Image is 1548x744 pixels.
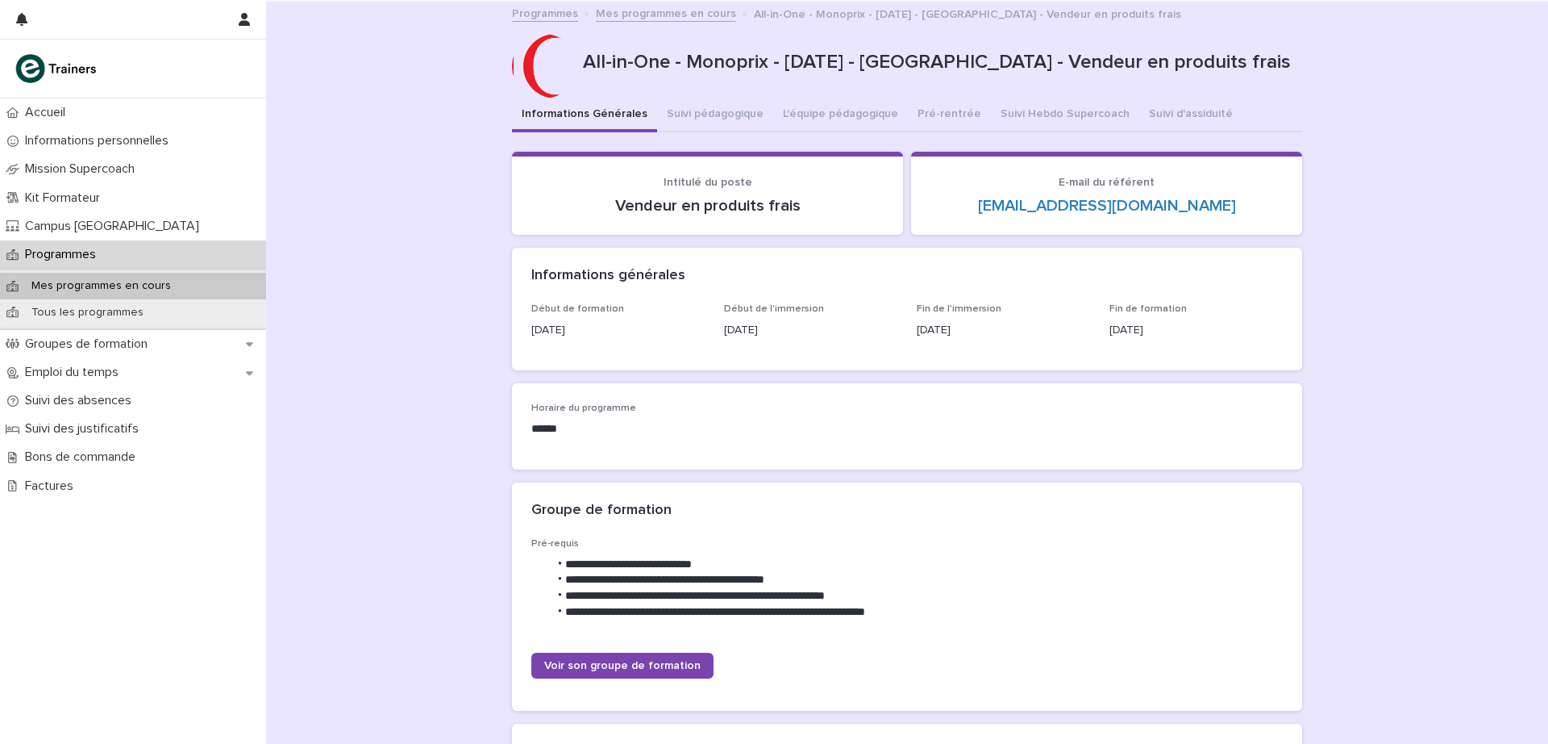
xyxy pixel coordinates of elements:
p: Accueil [19,105,78,120]
button: Suivi Hebdo Supercoach [991,98,1139,132]
p: [DATE] [917,322,1090,339]
span: Voir son groupe de formation [544,660,701,671]
p: Informations personnelles [19,133,181,148]
p: Emploi du temps [19,365,131,380]
a: Programmes [512,3,578,22]
button: Suivi d'assiduité [1139,98,1242,132]
p: Vendeur en produits frais [531,196,884,215]
p: Mes programmes en cours [19,279,184,293]
p: Campus [GEOGRAPHIC_DATA] [19,219,212,234]
button: Suivi pédagogique [657,98,773,132]
p: [DATE] [724,322,897,339]
p: Bons de commande [19,449,148,465]
p: All-in-One - Monoprix - [DATE] - [GEOGRAPHIC_DATA] - Vendeur en produits frais [754,4,1181,22]
span: Fin de l'immersion [917,304,1001,314]
img: K0CqGN7SDeD6s4JG8KQk [13,52,102,85]
h2: Groupe de formation [531,502,672,520]
span: Pré-requis [531,539,579,549]
span: E-mail du référent [1059,177,1155,188]
p: All-in-One - Monoprix - [DATE] - [GEOGRAPHIC_DATA] - Vendeur en produits frais [583,51,1296,74]
p: [DATE] [531,322,705,339]
a: Mes programmes en cours [596,3,736,22]
h2: Informations générales [531,267,685,285]
button: Pré-rentrée [908,98,991,132]
p: Groupes de formation [19,336,160,352]
p: Suivi des absences [19,393,144,408]
span: Fin de formation [1109,304,1187,314]
a: [EMAIL_ADDRESS][DOMAIN_NAME] [978,198,1236,214]
span: Horaire du programme [531,403,636,413]
button: Informations Générales [512,98,657,132]
p: Mission Supercoach [19,161,148,177]
p: [DATE] [1109,322,1283,339]
p: Suivi des justificatifs [19,421,152,437]
p: Programmes [19,247,109,262]
button: L'équipe pédagogique [773,98,908,132]
span: Intitulé du poste [664,177,752,188]
span: Début de formation [531,304,624,314]
a: Voir son groupe de formation [531,653,714,679]
span: Début de l'immersion [724,304,824,314]
p: Tous les programmes [19,306,156,320]
p: Kit Formateur [19,190,113,206]
p: Factures [19,479,86,494]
